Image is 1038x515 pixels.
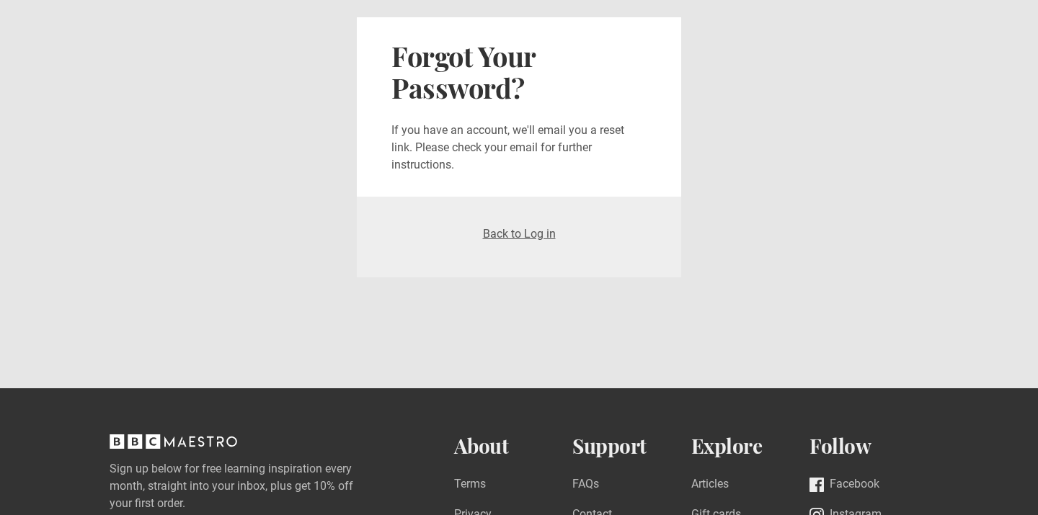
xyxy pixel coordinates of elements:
[572,434,691,458] h2: Support
[110,460,396,512] label: Sign up below for free learning inspiration every month, straight into your inbox, plus get 10% o...
[391,122,647,174] p: If you have an account, we'll email you a reset link. Please check your email for further instruc...
[391,40,647,104] h2: Forgot Your Password?
[809,475,879,495] a: Facebook
[809,434,928,458] h2: Follow
[110,434,237,449] svg: BBC Maestro, back to top
[454,434,573,458] h2: About
[691,434,810,458] h2: Explore
[691,475,729,495] a: Articles
[110,439,237,453] a: BBC Maestro, back to top
[572,475,599,495] a: FAQs
[483,227,556,241] a: Back to Log in
[454,475,486,495] a: Terms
